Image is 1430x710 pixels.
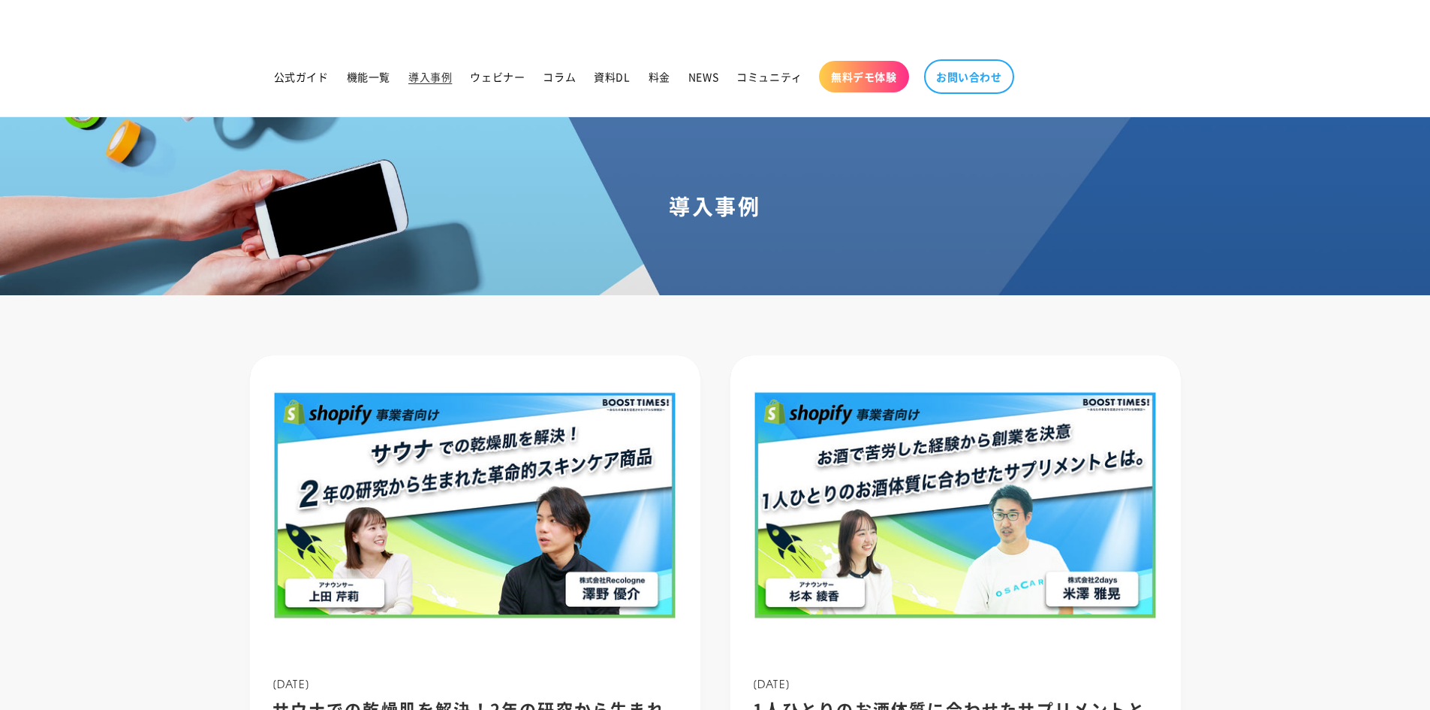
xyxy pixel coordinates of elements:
[250,355,700,656] img: サウナでの乾燥肌を解決！2年の研究から生まれた革命的スキンケア商品｜BOOST TIMES!#24
[831,70,897,83] span: 無料デモ体験
[265,61,338,92] a: 公式ガイド
[924,59,1014,94] a: お問い合わせ
[640,61,679,92] a: 料金
[679,61,727,92] a: NEWS
[18,192,1412,219] h1: 導入事例
[727,61,811,92] a: コミュニティ
[936,70,1002,83] span: お問い合わせ
[753,676,791,691] span: [DATE]
[649,70,670,83] span: 料金
[399,61,461,92] a: 導入事例
[730,355,1181,656] img: 1人ひとりのお酒体質に合わせたサプリメントとは。お酒で苦労した経験から創業を決意｜BOOST TIMES!#23
[688,70,718,83] span: NEWS
[274,70,329,83] span: 公式ガイド
[470,70,525,83] span: ウェビナー
[819,61,909,92] a: 無料デモ体験
[736,70,802,83] span: コミュニティ
[338,61,399,92] a: 機能一覧
[585,61,639,92] a: 資料DL
[534,61,585,92] a: コラム
[594,70,630,83] span: 資料DL
[461,61,534,92] a: ウェビナー
[272,676,311,691] span: [DATE]
[408,70,452,83] span: 導入事例
[347,70,390,83] span: 機能一覧
[543,70,576,83] span: コラム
